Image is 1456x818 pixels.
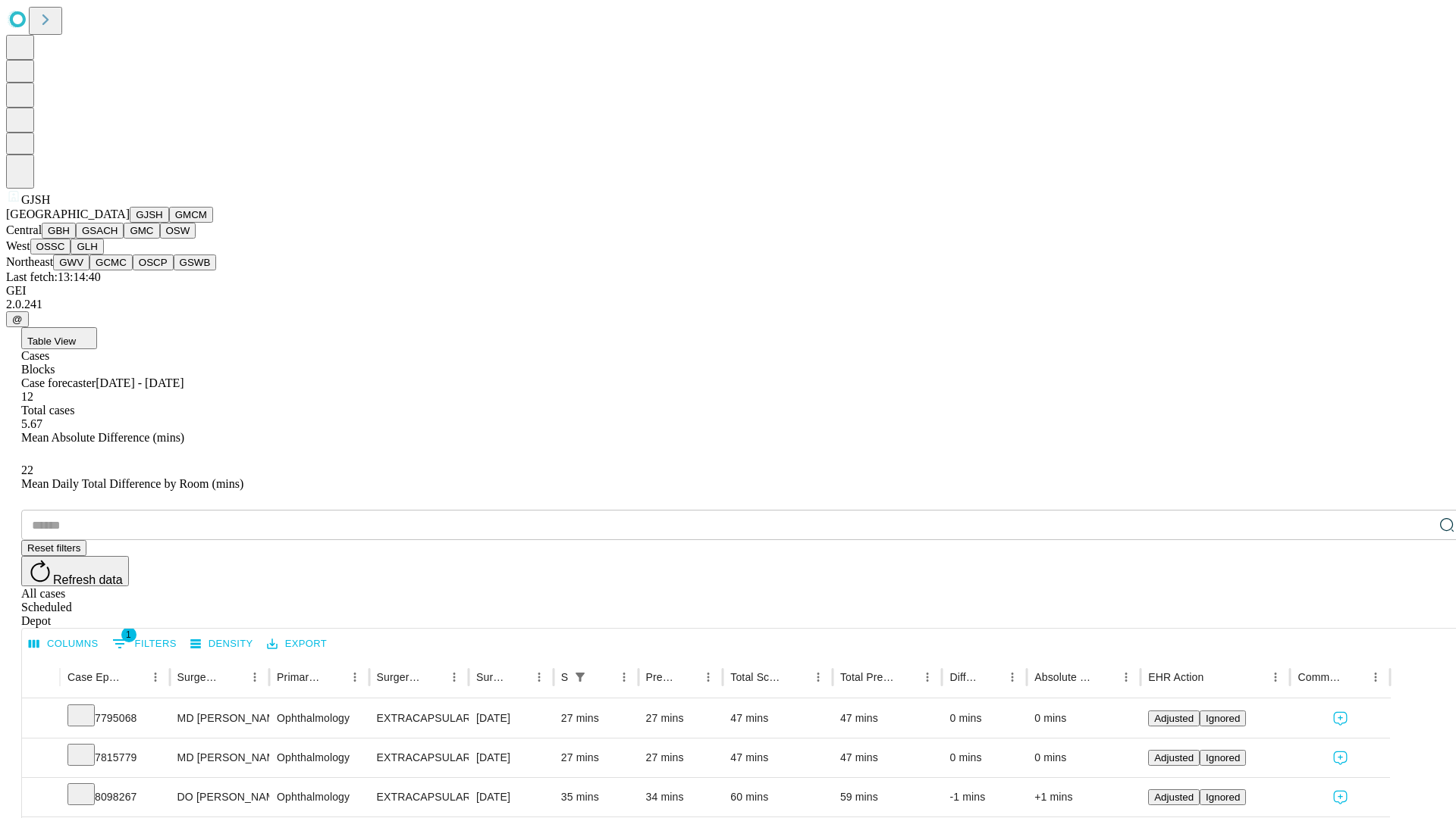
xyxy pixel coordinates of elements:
button: Menu [344,667,366,688]
button: Menu [244,667,265,688]
button: Sort [223,667,244,688]
div: EXTRACAPSULAR CATARACT REMOVAL WITH [MEDICAL_DATA] [377,738,461,777]
div: MD [PERSON_NAME] [177,699,262,738]
div: [DATE] [476,778,546,816]
button: Expand [30,785,52,811]
span: @ [12,314,23,325]
div: Comments [1298,671,1341,683]
div: Total Predicted Duration [840,671,895,683]
span: Adjusted [1154,713,1194,724]
div: Predicted In Room Duration [646,671,676,683]
div: EXTRACAPSULAR CATARACT REMOVAL WITH [MEDICAL_DATA] [377,778,461,816]
button: Sort [422,667,444,688]
div: Difference [949,671,979,683]
div: 27 mins [646,699,716,738]
button: Sort [1205,667,1226,688]
button: Sort [124,667,145,688]
div: +1 mins [1034,778,1133,816]
div: -1 mins [949,778,1019,816]
button: Adjusted [1148,789,1200,805]
span: Ignored [1206,713,1240,724]
span: Table View [27,336,76,347]
button: Expand [30,706,52,732]
div: 47 mins [840,699,935,738]
div: 35 mins [561,778,631,816]
span: Central [6,223,42,236]
span: 1 [121,627,136,642]
button: Sort [981,667,1002,688]
div: Scheduled In Room Duration [561,671,568,683]
span: Ignored [1206,752,1240,763]
div: 0 mins [949,738,1019,777]
button: Reset filters [21,540,86,556]
div: 47 mins [840,738,935,777]
button: Menu [613,667,635,688]
div: 34 mins [646,778,716,816]
div: 8098267 [67,778,162,816]
span: West [6,239,30,252]
button: GBH [42,223,76,239]
span: Case forecaster [21,376,96,389]
button: Menu [1365,667,1386,688]
button: Ignored [1200,710,1246,726]
div: 7815779 [67,738,162,777]
div: 59 mins [840,778,935,816]
span: GJSH [21,193,50,206]
button: Menu [917,667,938,688]
span: Refresh data [53,573,123,586]
button: Refresh data [21,556,129,586]
button: Adjusted [1148,750,1200,766]
div: 2.0.241 [6,298,1450,311]
span: Adjusted [1154,752,1194,763]
button: Export [263,632,331,656]
button: GJSH [130,207,169,223]
div: 1 active filter [570,667,591,688]
div: MD [PERSON_NAME] [177,738,262,777]
div: [DATE] [476,738,546,777]
button: Menu [1265,667,1286,688]
div: 47 mins [730,699,825,738]
button: Table View [21,327,97,349]
button: Menu [698,667,719,688]
button: Sort [1094,667,1116,688]
span: [GEOGRAPHIC_DATA] [6,208,130,220]
button: Sort [896,667,917,688]
span: Reset filters [27,542,80,554]
div: EXTRACAPSULAR CATARACT REMOVAL WITH [MEDICAL_DATA] [377,699,461,738]
span: Last fetch: 13:14:40 [6,270,101,283]
div: 0 mins [1034,699,1133,738]
div: Ophthalmology [277,699,361,738]
div: Absolute Difference [1034,671,1093,683]
div: Primary Service [277,671,321,683]
button: Density [187,632,257,656]
div: EHR Action [1148,671,1203,683]
div: 27 mins [561,738,631,777]
button: Expand [30,745,52,772]
div: 60 mins [730,778,825,816]
div: Surgery Date [476,671,506,683]
button: Sort [786,667,808,688]
div: Ophthalmology [277,778,361,816]
button: Show filters [108,632,180,656]
div: Surgeon Name [177,671,221,683]
button: GCMC [89,254,133,270]
div: GEI [6,284,1450,298]
div: 47 mins [730,738,825,777]
span: 5.67 [21,417,42,430]
span: 12 [21,390,33,403]
span: 22 [21,464,33,476]
div: Surgery Name [377,671,421,683]
span: Adjusted [1154,791,1194,803]
button: Ignored [1200,750,1246,766]
button: GMCM [169,207,213,223]
div: Case Epic Id [67,671,122,683]
span: Ignored [1206,791,1240,803]
button: Sort [592,667,613,688]
button: Ignored [1200,789,1246,805]
div: 7795068 [67,699,162,738]
button: Sort [323,667,344,688]
div: 0 mins [949,699,1019,738]
div: Total Scheduled Duration [730,671,785,683]
div: 27 mins [561,699,631,738]
button: Menu [444,667,465,688]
